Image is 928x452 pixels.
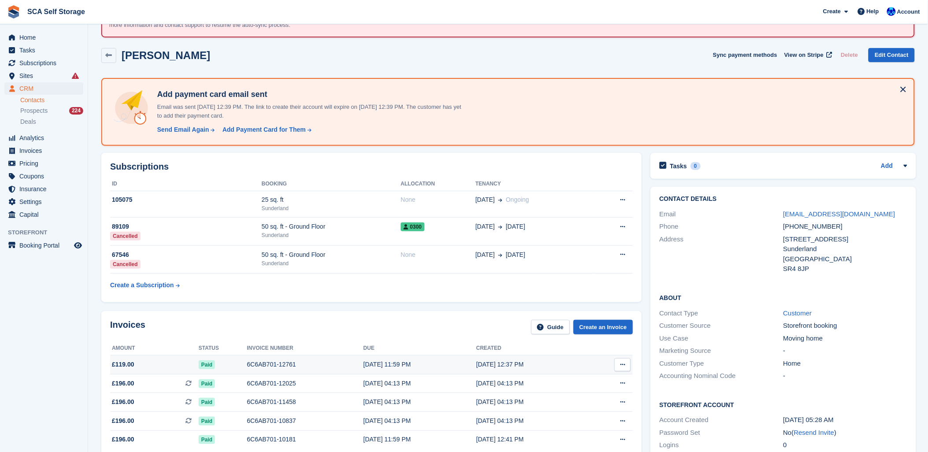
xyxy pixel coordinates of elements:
a: View on Stripe [781,48,834,63]
span: Analytics [19,132,72,144]
div: Moving home [783,333,907,344]
div: [DATE] 04:13 PM [476,379,589,388]
div: Add Payment Card for Them [222,125,306,134]
div: Email [659,209,783,219]
th: Created [476,341,589,356]
div: 6C6AB701-12761 [247,360,363,369]
h2: Subscriptions [110,162,633,172]
div: [DATE] 04:13 PM [363,416,476,426]
div: Customer Source [659,321,783,331]
span: £196.00 [112,379,134,388]
div: Storefront booking [783,321,907,331]
span: Create [823,7,841,16]
span: £196.00 [112,435,134,444]
span: Insurance [19,183,72,195]
th: Status [199,341,247,356]
div: Logins [659,440,783,450]
a: menu [4,132,83,144]
div: Use Case [659,333,783,344]
div: [DATE] 12:41 PM [476,435,589,444]
div: 6C6AB701-10181 [247,435,363,444]
a: SCA Self Storage [24,4,89,19]
span: Coupons [19,170,72,182]
div: 25 sq. ft [262,195,401,204]
div: None [401,250,476,259]
th: ID [110,177,262,191]
a: Create a Subscription [110,277,180,293]
div: [DATE] 12:37 PM [476,360,589,369]
div: [DATE] 04:13 PM [476,416,589,426]
a: menu [4,208,83,221]
p: Email was sent [DATE] 12:39 PM. The link to create their account will expire on [DATE] 12:39 PM. ... [154,103,462,120]
span: £196.00 [112,416,134,426]
th: Amount [110,341,199,356]
span: CRM [19,82,72,95]
h2: About [659,293,907,302]
div: 6C6AB701-12025 [247,379,363,388]
a: Preview store [73,240,83,251]
div: No [783,428,907,438]
div: SR4 8JP [783,264,907,274]
a: menu [4,44,83,56]
img: Kelly Neesham [887,7,896,16]
h2: [PERSON_NAME] [122,49,210,61]
span: Ongoing [506,196,529,203]
div: [DATE] 04:13 PM [363,379,476,388]
h2: Tasks [670,162,687,170]
button: Delete [837,48,861,63]
span: ( ) [792,429,837,436]
i: Smart entry sync failures have occurred [72,72,79,79]
div: 0 [691,162,701,170]
img: add-payment-card-4dbda4983b697a7845d177d07a5d71e8a16f1ec00487972de202a45f1e8132f5.svg [113,89,150,127]
span: Deals [20,118,36,126]
a: menu [4,196,83,208]
div: 50 sq. ft - Ground Floor [262,250,401,259]
span: Pricing [19,157,72,170]
span: Capital [19,208,72,221]
a: menu [4,82,83,95]
a: Prospects 224 [20,106,83,115]
span: [DATE] [476,195,495,204]
span: [DATE] [506,250,525,259]
div: [DATE] 05:28 AM [783,415,907,425]
div: 50 sq. ft - Ground Floor [262,222,401,231]
div: Contact Type [659,308,783,319]
div: Sunderland [262,204,401,212]
span: Account [897,7,920,16]
span: Paid [199,360,215,369]
div: 224 [69,107,83,115]
div: [PHONE_NUMBER] [783,222,907,232]
button: Sync payment methods [713,48,777,63]
div: Cancelled [110,232,140,241]
span: Prospects [20,107,48,115]
span: [DATE] [476,250,495,259]
div: Sunderland [262,259,401,267]
a: menu [4,57,83,69]
th: Allocation [401,177,476,191]
span: View on Stripe [784,51,824,59]
span: Settings [19,196,72,208]
span: £196.00 [112,397,134,407]
a: Resend Invite [794,429,835,436]
div: - [783,346,907,356]
a: [EMAIL_ADDRESS][DOMAIN_NAME] [783,210,895,218]
a: Guide [531,320,570,334]
span: Paid [199,435,215,444]
div: 6C6AB701-10837 [247,416,363,426]
h2: Contact Details [659,196,907,203]
div: 6C6AB701-11458 [247,397,363,407]
span: [DATE] [476,222,495,231]
div: Password Set [659,428,783,438]
span: £119.00 [112,360,134,369]
h2: Storefront Account [659,400,907,409]
div: [STREET_ADDRESS] [783,234,907,245]
a: menu [4,144,83,157]
h4: Add payment card email sent [154,89,462,100]
span: Subscriptions [19,57,72,69]
div: [DATE] 04:13 PM [363,397,476,407]
div: Sunderland [262,231,401,239]
a: menu [4,170,83,182]
th: Booking [262,177,401,191]
span: Tasks [19,44,72,56]
th: Tenancy [476,177,593,191]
